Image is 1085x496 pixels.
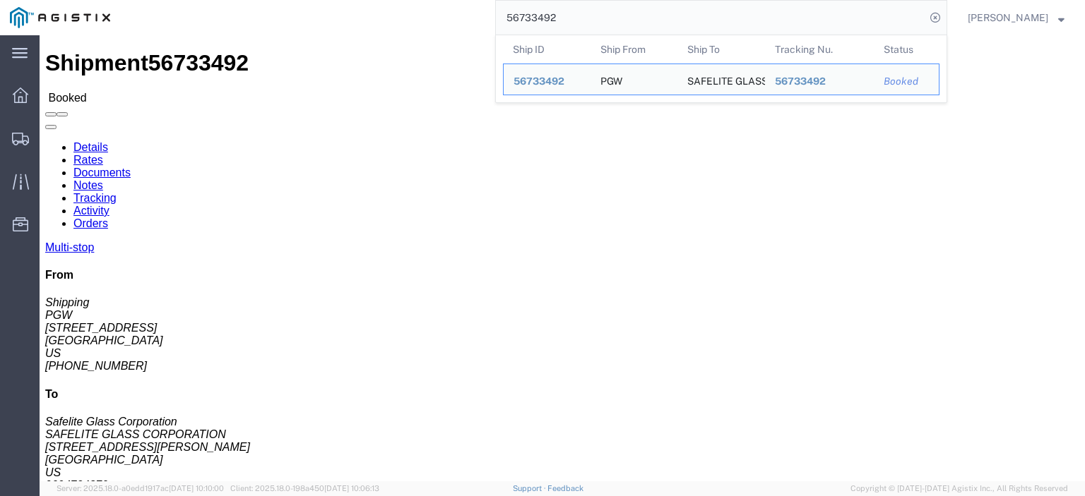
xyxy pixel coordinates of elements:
th: Ship From [591,35,678,63]
th: Ship ID [503,35,591,63]
th: Status [874,35,939,63]
span: [DATE] 10:10:00 [169,484,224,492]
span: 56733492 [775,75,826,87]
iframe: FS Legacy Container [40,35,1085,481]
a: Support [513,484,548,492]
span: Server: 2025.18.0-a0edd1917ac [57,484,224,492]
span: Jesse Jordan [968,10,1048,25]
table: Search Results [503,35,947,102]
a: Feedback [547,484,583,492]
div: SAFELITE GLASS CORPORATION [687,64,755,95]
div: Booked [884,74,929,89]
div: 56733492 [514,74,581,89]
div: 56733492 [775,74,865,89]
div: PGW [600,64,622,95]
span: 56733492 [514,75,564,87]
img: logo [10,7,110,28]
span: [DATE] 10:06:13 [324,484,379,492]
th: Tracking Nu. [765,35,874,63]
span: Copyright © [DATE]-[DATE] Agistix Inc., All Rights Reserved [850,483,1068,495]
span: Client: 2025.18.0-198a450 [230,484,379,492]
th: Ship To [677,35,765,63]
input: Search for shipment number, reference number [496,1,925,35]
button: [PERSON_NAME] [967,9,1065,26]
